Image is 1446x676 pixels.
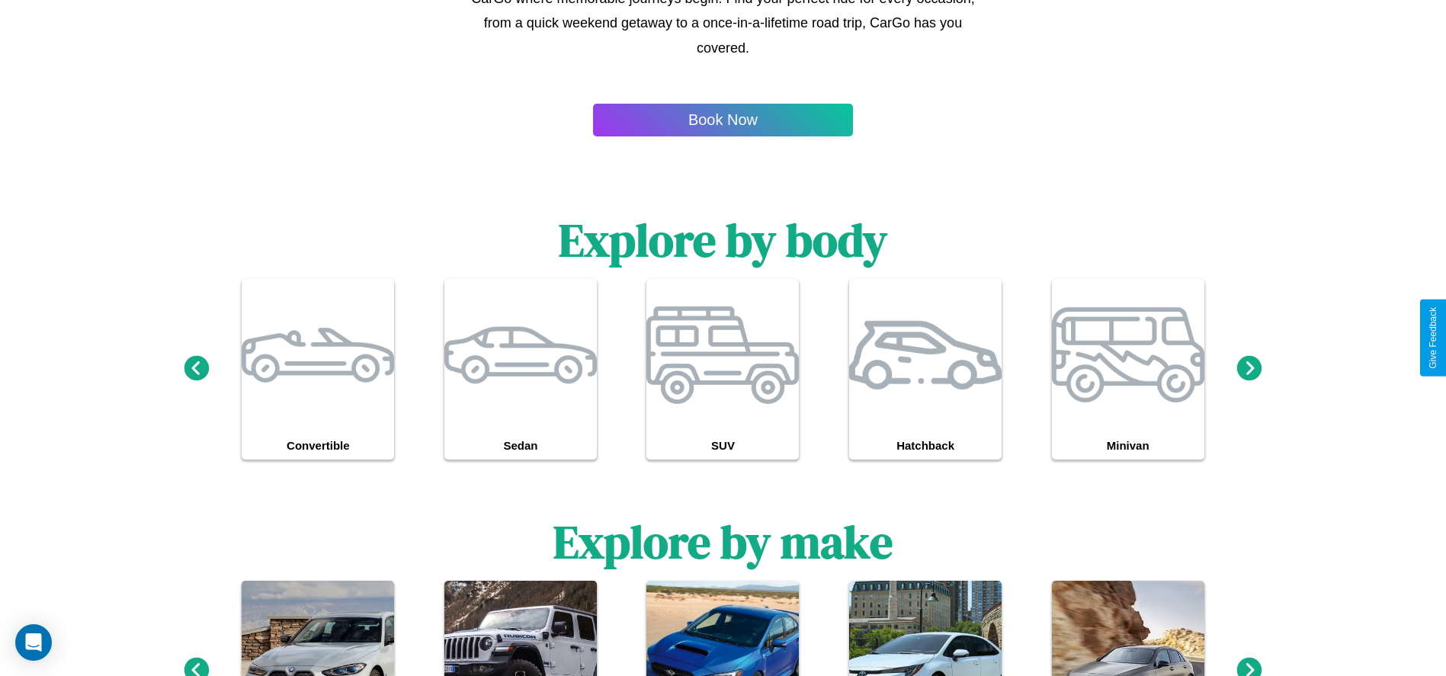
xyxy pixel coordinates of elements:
h4: Sedan [444,431,597,460]
h4: SUV [646,431,799,460]
h1: Explore by body [559,209,887,271]
div: Give Feedback [1428,307,1438,369]
div: Open Intercom Messenger [15,624,52,661]
button: Book Now [593,104,853,136]
h1: Explore by make [553,511,893,573]
h4: Convertible [242,431,394,460]
h4: Hatchback [849,431,1002,460]
h4: Minivan [1052,431,1204,460]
